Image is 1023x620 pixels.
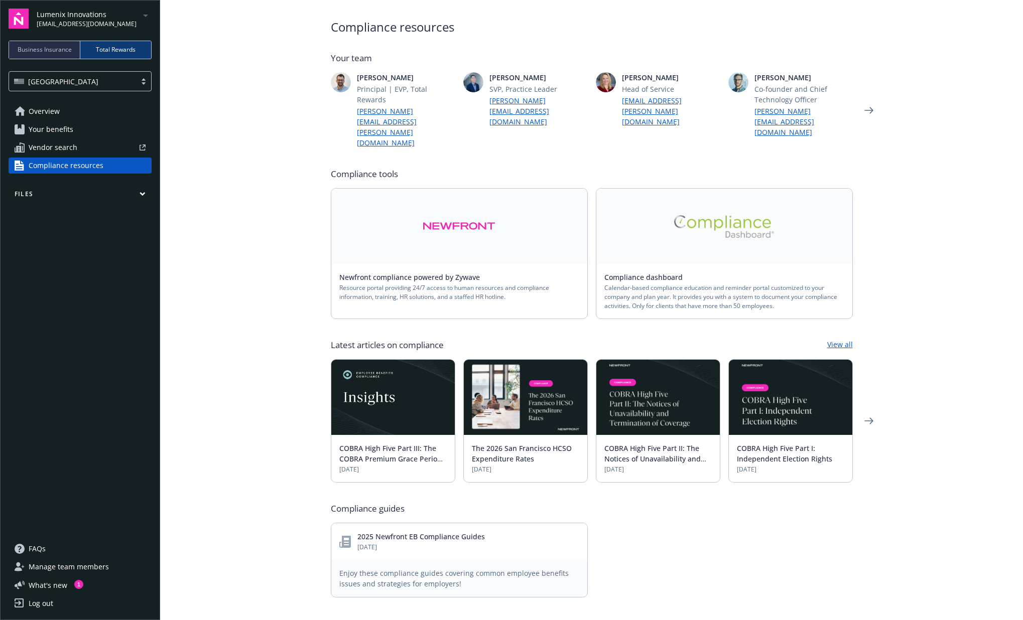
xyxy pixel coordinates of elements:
[339,465,447,474] span: [DATE]
[9,9,29,29] img: navigator-logo.svg
[622,72,720,83] span: [PERSON_NAME]
[827,339,853,351] a: View all
[754,106,853,137] a: [PERSON_NAME][EMAIL_ADDRESS][DOMAIN_NAME]
[29,121,73,137] span: Your benefits
[331,168,853,180] span: Compliance tools
[729,360,852,435] img: BLOG-Card Image - Compliance - COBRA High Five Pt 1 07-18-25.jpg
[728,72,748,92] img: photo
[9,158,152,174] a: Compliance resources
[489,84,588,94] span: SVP, Practice Leader
[9,121,152,137] a: Your benefits
[357,72,455,83] span: [PERSON_NAME]
[37,9,152,29] button: Lumenix Innovations[EMAIL_ADDRESS][DOMAIN_NAME]arrowDropDown
[331,52,853,64] span: Your team
[74,580,83,589] div: 1
[737,443,832,463] a: COBRA High Five Part I: Independent Election Rights
[754,72,853,83] span: [PERSON_NAME]
[9,103,152,119] a: Overview
[29,158,103,174] span: Compliance resources
[29,595,53,611] div: Log out
[604,283,844,311] span: Calendar-based compliance education and reminder portal customized to your company and plan year....
[331,72,351,92] img: photo
[29,139,77,156] span: Vendor search
[29,541,46,557] span: FAQs
[357,84,455,105] span: Principal | EVP, Total Rewards
[754,84,853,105] span: Co-founder and Chief Technology Officer
[29,559,109,575] span: Manage team members
[357,532,485,541] a: 2025 Newfront EB Compliance Guides
[596,360,720,435] img: BLOG-Card Image - Compliance - COBRA High Five Pt 2 - 08-21-25.jpg
[604,465,712,474] span: [DATE]
[622,84,720,94] span: Head of Service
[472,443,572,463] a: The 2026 San Francisco HCSO Expenditure Rates
[489,72,588,83] span: [PERSON_NAME]
[464,360,587,435] img: BLOG+Card Image - Compliance - 2026 SF HCSO Expenditure Rates - 08-26-25.jpg
[331,18,853,36] span: Compliance resources
[14,76,131,87] span: [GEOGRAPHIC_DATA]
[339,283,579,301] span: Resource portal providing 24/7 access to human resources and compliance information, training, HR...
[96,45,136,54] span: Total Rewards
[357,106,455,148] a: [PERSON_NAME][EMAIL_ADDRESS][PERSON_NAME][DOMAIN_NAME]
[331,360,455,435] img: Card Image - EB Compliance Insights.png
[861,413,877,429] a: Next
[9,190,152,202] button: Files
[331,189,587,264] a: Alt
[861,102,877,118] a: Next
[29,580,67,590] span: What ' s new
[29,103,60,119] span: Overview
[339,272,488,282] a: Newfront compliance powered by Zywave
[339,443,442,474] a: COBRA High Five Part III: The COBRA Premium Grace Period and Shortfalls
[331,339,444,351] span: Latest articles on compliance
[596,72,616,92] img: photo
[463,72,483,92] img: photo
[37,20,137,29] span: [EMAIL_ADDRESS][DOMAIN_NAME]
[489,95,588,127] a: [PERSON_NAME][EMAIL_ADDRESS][DOMAIN_NAME]
[357,543,485,552] span: [DATE]
[28,76,98,87] span: [GEOGRAPHIC_DATA]
[472,465,579,474] span: [DATE]
[604,443,701,474] a: COBRA High Five Part II: The Notices of Unavailability and Termination of Coverage
[331,503,405,515] span: Compliance guides
[18,45,72,54] span: Business Insurance
[423,215,495,238] img: Alt
[674,215,775,238] img: Alt
[9,559,152,575] a: Manage team members
[737,465,844,474] span: [DATE]
[37,9,137,20] span: Lumenix Innovations
[596,189,852,264] a: Alt
[604,272,691,282] a: Compliance dashboard
[140,9,152,21] a: arrowDropDown
[9,580,83,590] button: What's new1
[9,541,152,557] a: FAQs
[622,95,720,127] a: [EMAIL_ADDRESS][PERSON_NAME][DOMAIN_NAME]
[9,139,152,156] a: Vendor search
[339,568,579,589] span: Enjoy these compliance guides covering common employee benefits issues and strategies for employers!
